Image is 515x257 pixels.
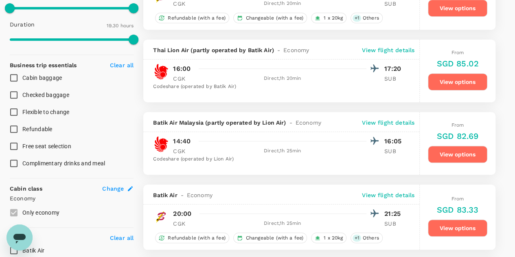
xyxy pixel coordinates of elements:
[384,147,405,155] p: SUB
[198,147,366,155] div: Direct , 1h 25min
[22,92,69,98] span: Checked baggage
[22,209,59,216] span: Only economy
[428,73,487,90] button: View options
[436,57,478,70] h6: SGD 85.02
[451,50,464,55] span: From
[22,143,71,149] span: Free seat selection
[320,15,346,22] span: 1 x 20kg
[283,46,309,54] span: Economy
[274,46,283,54] span: -
[243,15,307,22] span: Changeable (with a fee)
[437,130,478,143] h6: SGD 82.69
[153,191,177,199] span: Batik Air
[351,233,382,243] div: +1Others
[243,235,307,242] span: Changeable (with a fee)
[362,191,414,199] p: View flight details
[110,61,134,69] p: Clear all
[22,75,62,81] span: Cabin baggage
[102,185,124,193] span: Change
[22,160,105,167] span: Complimentary drinks and meal
[233,233,307,243] div: Changeable (with a fee)
[173,64,191,74] p: 16:00
[153,64,169,80] img: SL
[428,146,487,163] button: View options
[320,235,346,242] span: 1 x 20kg
[22,109,70,115] span: Flexible to change
[286,119,295,127] span: -
[359,235,382,242] span: Others
[10,185,42,192] strong: Cabin class
[22,247,44,254] span: Batik Air
[384,209,405,219] p: 21:25
[10,194,134,202] p: Economy
[384,220,405,228] p: SUB
[173,75,193,83] p: CGK
[153,46,274,54] span: Thai Lion Air (partly operated by Batik Air)
[451,122,464,128] span: From
[311,13,346,23] div: 1 x 20kg
[359,15,382,22] span: Others
[10,62,77,68] strong: Business trip essentials
[107,23,134,29] span: 19.30 hours
[353,235,361,242] span: + 1
[311,233,346,243] div: 1 x 20kg
[198,220,366,228] div: Direct , 1h 25min
[153,136,169,152] img: OD
[164,235,228,242] span: Refundable (with a fee)
[384,64,405,74] p: 17:20
[153,155,405,163] div: Codeshare (operated by Lion Air)
[384,75,405,83] p: SUB
[173,147,193,155] p: CGK
[233,13,307,23] div: Changeable (with a fee)
[451,196,464,202] span: From
[155,13,229,23] div: Refundable (with a fee)
[10,20,35,29] p: Duration
[437,203,478,216] h6: SGD 83.33
[153,83,405,91] div: Codeshare (operated by Batik Air)
[384,136,405,146] p: 16:05
[155,233,229,243] div: Refundable (with a fee)
[173,136,191,146] p: 14:40
[362,119,414,127] p: View flight details
[164,15,228,22] span: Refundable (with a fee)
[353,15,361,22] span: + 1
[173,209,191,219] p: 20:00
[198,75,366,83] div: Direct , 1h 20min
[428,220,487,237] button: View options
[178,191,187,199] span: -
[110,234,134,242] p: Clear all
[153,209,169,225] img: ID
[296,119,321,127] span: Economy
[173,220,193,228] p: CGK
[153,119,286,127] span: Batik Air Malaysia (partly operated by Lion Air)
[362,46,414,54] p: View flight details
[351,13,382,23] div: +1Others
[7,224,33,250] iframe: Button to launch messaging window
[22,126,53,132] span: Refundable
[187,191,213,199] span: Economy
